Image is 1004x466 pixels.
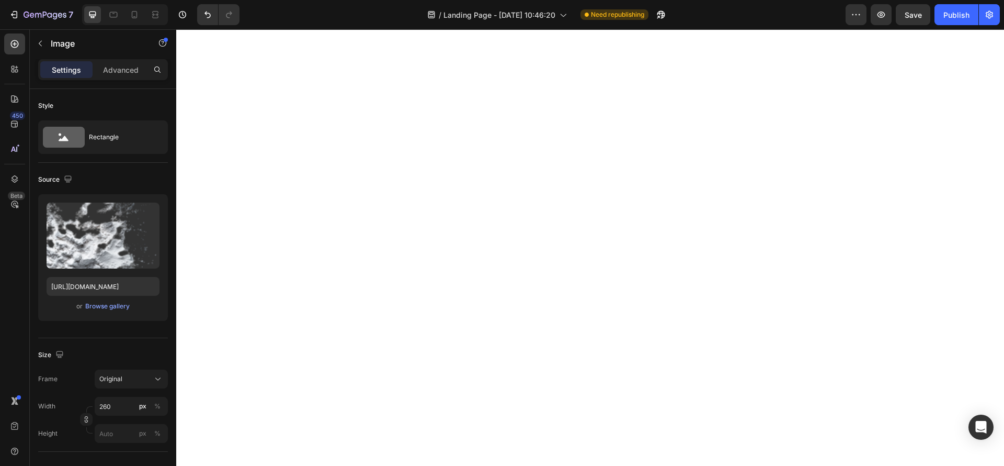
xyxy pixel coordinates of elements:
[51,37,140,50] p: Image
[47,277,159,296] input: https://example.com/image.jpg
[176,29,1004,466] iframe: Design area
[439,9,441,20] span: /
[443,9,555,20] span: Landing Page - [DATE] 10:46:20
[934,4,978,25] button: Publish
[52,64,81,75] p: Settings
[4,4,78,25] button: 7
[47,203,159,269] img: preview-image
[38,173,74,187] div: Source
[154,402,161,411] div: %
[8,192,25,200] div: Beta
[76,300,83,313] span: or
[95,424,168,443] input: px%
[136,400,149,413] button: %
[151,400,164,413] button: px
[95,370,168,389] button: Original
[591,10,644,19] span: Need republishing
[38,402,55,411] label: Width
[896,4,930,25] button: Save
[139,402,146,411] div: px
[136,427,149,440] button: %
[151,427,164,440] button: px
[905,10,922,19] span: Save
[943,9,969,20] div: Publish
[197,4,239,25] div: Undo/Redo
[103,64,139,75] p: Advanced
[69,8,73,21] p: 7
[99,374,122,384] span: Original
[139,429,146,438] div: px
[38,348,66,362] div: Size
[154,429,161,438] div: %
[10,112,25,120] div: 450
[38,374,58,384] label: Frame
[968,415,994,440] div: Open Intercom Messenger
[38,429,58,438] label: Height
[89,125,153,149] div: Rectangle
[38,101,53,110] div: Style
[95,397,168,416] input: px%
[85,301,130,312] button: Browse gallery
